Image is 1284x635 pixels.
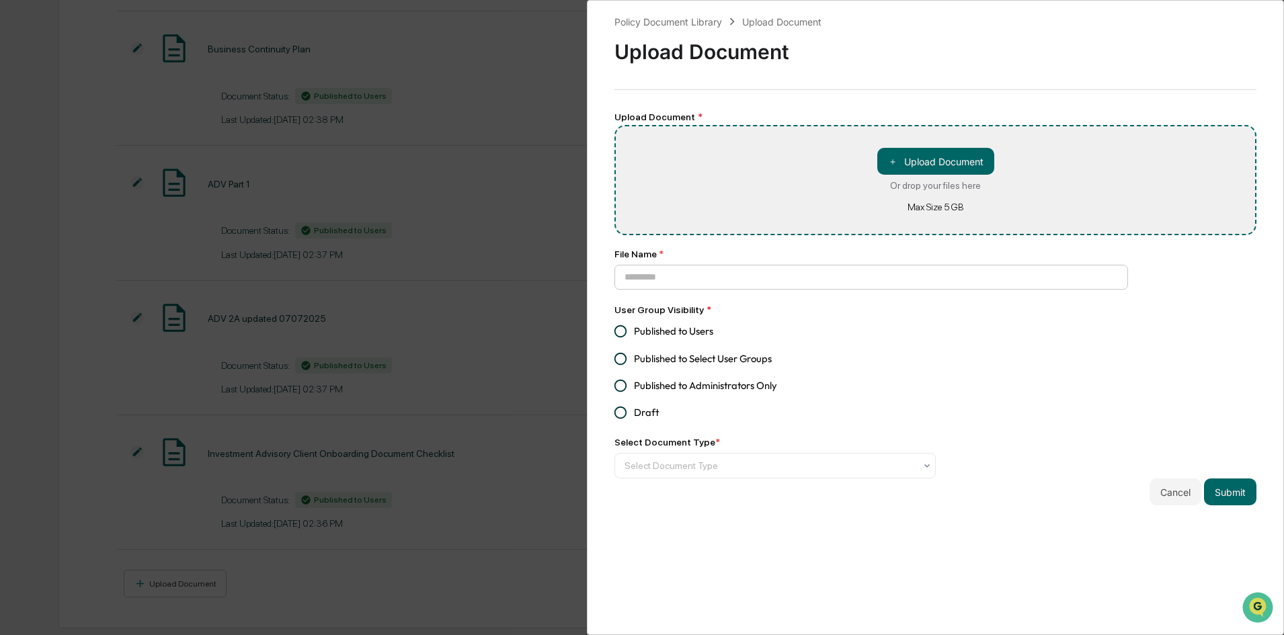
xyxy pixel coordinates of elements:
[634,378,777,393] span: Published to Administrators Only
[634,324,713,339] span: Published to Users
[8,189,90,214] a: 🔎Data Lookup
[229,107,245,123] button: Start new chat
[1204,478,1256,505] button: Submit
[1241,591,1277,627] iframe: Open customer support
[46,103,220,116] div: Start new chat
[134,228,163,238] span: Pylon
[13,103,38,127] img: 1746055101610-c473b297-6a78-478c-a979-82029cc54cd1
[13,171,24,181] div: 🖐️
[614,304,711,315] label: User Group Visibility
[614,437,720,448] div: Select Document Type
[97,171,108,181] div: 🗄️
[1150,478,1201,505] button: Cancel
[27,169,87,183] span: Preclearance
[111,169,167,183] span: Attestations
[614,29,1256,64] div: Upload Document
[614,112,703,122] label: Upload Document
[888,155,897,168] span: ＋
[13,196,24,207] div: 🔎
[92,164,172,188] a: 🗄️Attestations
[46,116,170,127] div: We're available if you need us!
[634,351,772,366] span: Published to Select User Groups
[13,28,245,50] p: How can we help?
[614,249,1128,259] div: File Name
[8,164,92,188] a: 🖐️Preclearance
[95,227,163,238] a: Powered byPylon
[27,195,85,208] span: Data Lookup
[634,405,659,420] span: Draft
[890,180,981,191] div: Or drop your files here
[908,202,963,212] div: Max Size 5 GB
[742,16,821,28] div: Upload Document
[614,16,722,28] div: Policy Document Library
[877,148,994,175] button: Or drop your files hereMax Size 5 GB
